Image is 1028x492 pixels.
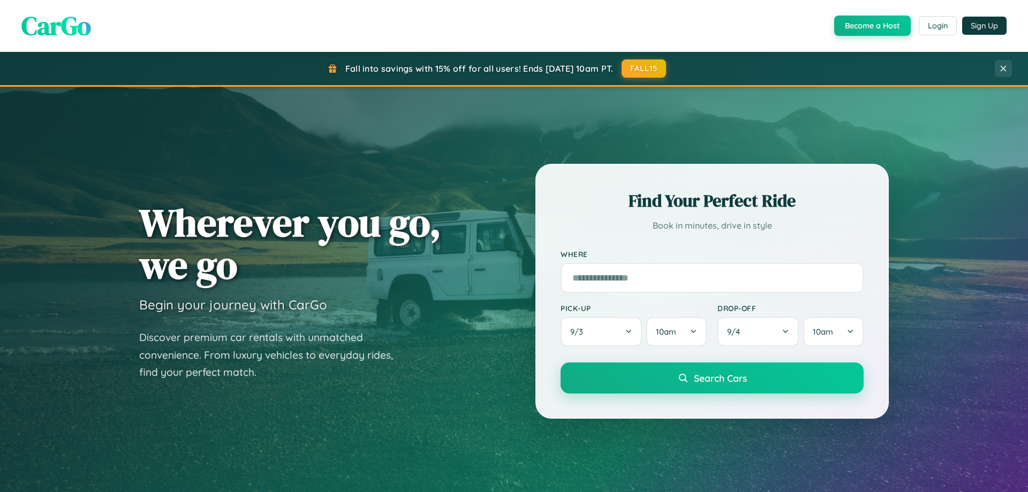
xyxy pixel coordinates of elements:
[561,189,864,213] h2: Find Your Perfect Ride
[139,201,441,286] h1: Wherever you go, we go
[561,317,642,346] button: 9/3
[717,304,864,313] label: Drop-off
[694,372,747,384] span: Search Cars
[561,218,864,233] p: Book in minutes, drive in style
[561,362,864,393] button: Search Cars
[803,317,864,346] button: 10am
[139,297,327,313] h3: Begin your journey with CarGo
[717,317,799,346] button: 9/4
[139,329,407,381] p: Discover premium car rentals with unmatched convenience. From luxury vehicles to everyday rides, ...
[622,59,667,78] button: FALL15
[345,63,614,74] span: Fall into savings with 15% off for all users! Ends [DATE] 10am PT.
[834,16,911,36] button: Become a Host
[646,317,707,346] button: 10am
[919,16,957,35] button: Login
[813,327,833,337] span: 10am
[570,327,588,337] span: 9 / 3
[561,249,864,259] label: Where
[727,327,745,337] span: 9 / 4
[656,327,676,337] span: 10am
[561,304,707,313] label: Pick-up
[21,8,91,43] span: CarGo
[962,17,1007,35] button: Sign Up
